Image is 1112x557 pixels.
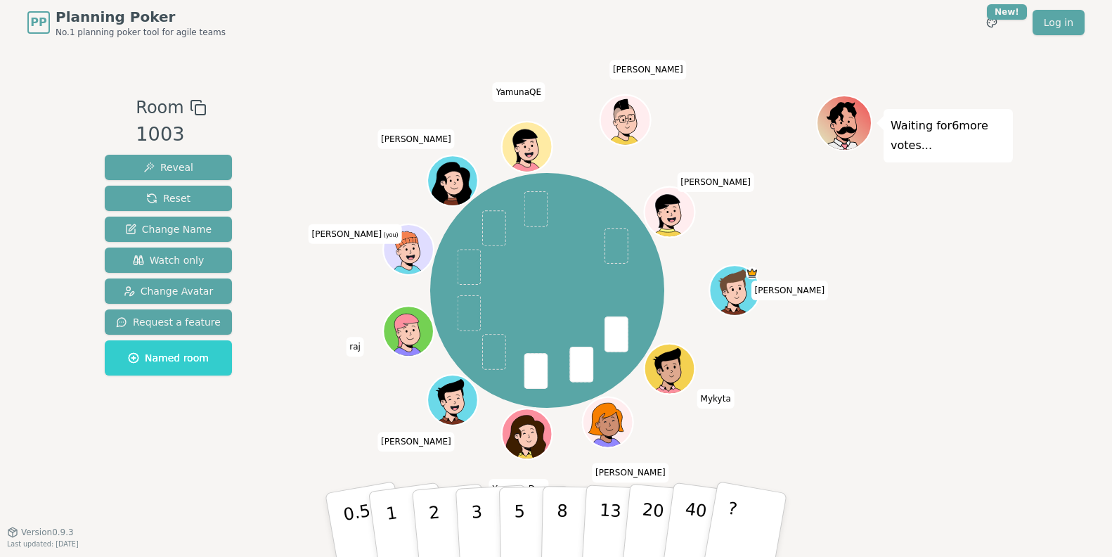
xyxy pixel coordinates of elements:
[105,186,232,211] button: Reset
[56,27,226,38] span: No.1 planning poker tool for agile teams
[493,82,545,102] span: Click to change your name
[697,389,735,409] span: Click to change your name
[105,278,232,304] button: Change Avatar
[891,116,1006,155] p: Waiting for 6 more votes...
[105,248,232,273] button: Watch only
[346,337,364,357] span: Click to change your name
[309,224,402,244] span: Click to change your name
[105,340,232,376] button: Named room
[377,129,455,149] span: Click to change your name
[489,479,549,499] span: Click to change your name
[128,351,209,365] span: Named room
[146,191,190,205] span: Reset
[384,226,432,273] button: Click to change your avatar
[382,232,399,238] span: (you)
[592,463,669,482] span: Click to change your name
[105,155,232,180] button: Reveal
[143,160,193,174] span: Reveal
[116,315,221,329] span: Request a feature
[136,120,206,149] div: 1003
[751,281,829,300] span: Click to change your name
[105,309,232,335] button: Request a feature
[105,217,232,242] button: Change Name
[21,527,74,538] span: Version 0.9.3
[7,527,74,538] button: Version0.9.3
[609,60,687,79] span: Click to change your name
[27,7,226,38] a: PPPlanning PokerNo.1 planning poker tool for agile teams
[124,284,214,298] span: Change Avatar
[745,267,758,279] span: Colin is the host
[7,540,79,548] span: Last updated: [DATE]
[1033,10,1085,35] a: Log in
[133,253,205,267] span: Watch only
[136,95,183,120] span: Room
[979,10,1004,35] button: New!
[677,172,754,192] span: Click to change your name
[125,222,212,236] span: Change Name
[30,14,46,31] span: PP
[987,4,1027,20] div: New!
[56,7,226,27] span: Planning Poker
[377,432,455,452] span: Click to change your name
